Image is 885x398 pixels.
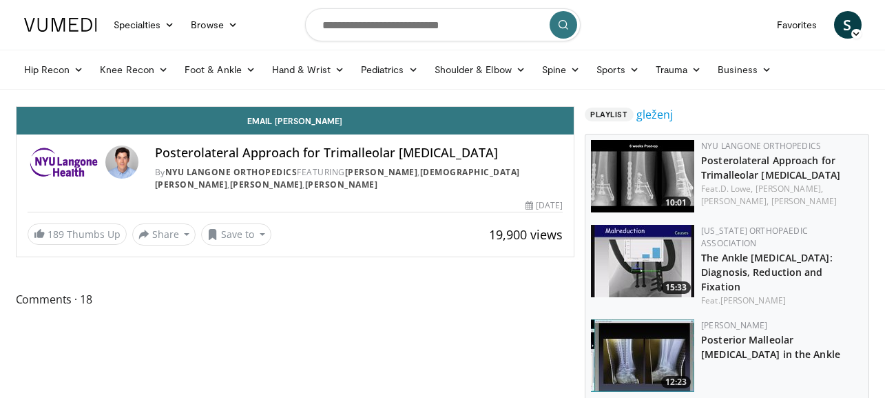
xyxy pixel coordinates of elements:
[591,225,694,297] img: ed563970-8bde-47f1-b653-c907ef04fde0.150x105_q85_crop-smart_upscale.jpg
[701,183,863,208] div: Feat.
[489,226,563,243] span: 19,900 views
[756,183,823,195] a: [PERSON_NAME],
[591,319,694,392] img: 2a659f93-cf2e-4dc2-8a9a-2ce684088c13.150x105_q85_crop-smart_upscale.jpg
[48,228,64,241] span: 189
[701,225,808,249] a: [US_STATE] Orthopaedic Association
[588,56,647,83] a: Sports
[591,140,694,212] a: 10:01
[701,319,767,331] a: [PERSON_NAME]
[24,18,97,32] img: VuMedi Logo
[636,106,673,123] a: gleženj
[720,295,786,306] a: [PERSON_NAME]
[647,56,710,83] a: Trauma
[183,11,246,39] a: Browse
[701,295,863,307] div: Feat.
[709,56,780,83] a: Business
[771,195,837,207] a: [PERSON_NAME]
[701,140,821,152] a: NYU Langone Orthopedics
[661,197,691,209] span: 10:01
[661,376,691,388] span: 12:23
[28,223,127,245] a: 189 Thumbs Up
[16,290,575,308] span: Comments 18
[92,56,176,83] a: Knee Recon
[305,179,378,190] a: [PERSON_NAME]
[201,223,271,246] button: Save to
[585,108,633,121] span: Playlist
[105,146,138,179] img: Avatar
[701,333,840,361] a: Posterior Malleolar [MEDICAL_DATA] in the Ankle
[16,56,92,83] a: Hip Recon
[353,56,426,83] a: Pediatrics
[701,251,833,293] a: The Ankle [MEDICAL_DATA]: Diagnosis, Reduction and Fixation
[230,179,303,190] a: [PERSON_NAME]
[165,166,298,178] a: NYU Langone Orthopedics
[155,166,520,190] a: [DEMOGRAPHIC_DATA][PERSON_NAME]
[661,281,691,294] span: 15:33
[17,107,574,135] a: Email [PERSON_NAME]
[132,223,196,246] button: Share
[701,195,769,207] a: [PERSON_NAME],
[426,56,534,83] a: Shoulder & Elbow
[525,199,563,212] div: [DATE]
[155,146,563,161] h4: Posterolateral Approach for Trimalleolar [MEDICAL_DATA]
[264,56,353,83] a: Hand & Wrist
[305,8,581,41] input: Search topics, interventions
[155,166,563,191] div: By FEATURING , , ,
[345,166,418,178] a: [PERSON_NAME]
[591,225,694,297] a: 15:33
[720,183,753,195] a: D. Lowe,
[591,140,694,212] img: c0f63c0b-8f63-4604-9672-914854de11fa.jpeg.150x105_q85_crop-smart_upscale.jpg
[105,11,183,39] a: Specialties
[769,11,826,39] a: Favorites
[28,146,100,179] img: NYU Langone Orthopedics
[701,154,840,181] a: Posterolateral Approach for Trimalleolar [MEDICAL_DATA]
[534,56,588,83] a: Spine
[591,319,694,392] a: 12:23
[834,11,862,39] a: S
[176,56,264,83] a: Foot & Ankle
